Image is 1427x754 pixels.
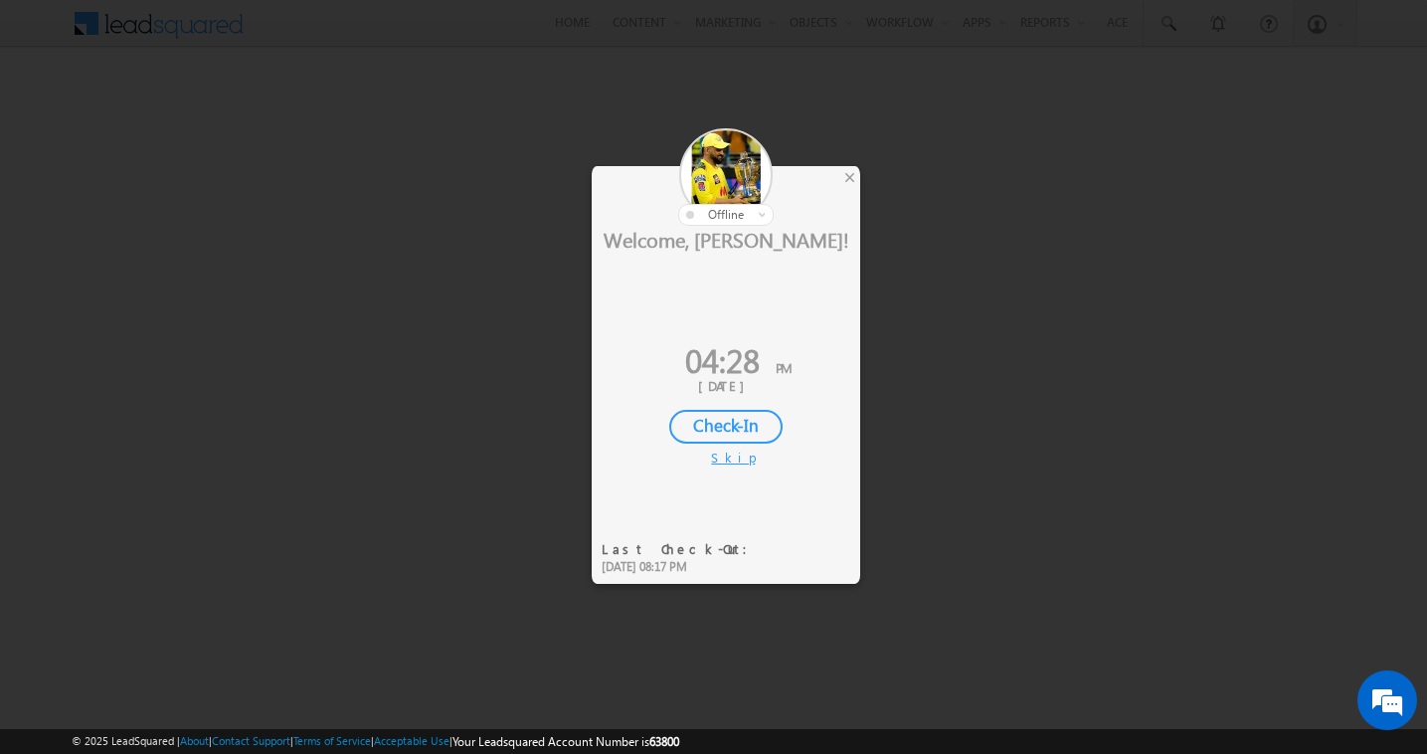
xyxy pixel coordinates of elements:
[669,410,783,444] div: Check-In
[711,449,741,467] div: Skip
[649,734,679,749] span: 63800
[602,540,760,558] div: Last Check-Out:
[839,166,860,188] div: ×
[708,207,744,222] span: offline
[592,226,860,252] div: Welcome, [PERSON_NAME]!
[607,377,845,395] div: [DATE]
[212,734,290,747] a: Contact Support
[685,337,760,382] span: 04:28
[72,732,679,751] span: © 2025 LeadSquared | | | | |
[602,558,760,576] div: [DATE] 08:17 PM
[180,734,209,747] a: About
[293,734,371,747] a: Terms of Service
[776,359,792,376] span: PM
[374,734,449,747] a: Acceptable Use
[452,734,679,749] span: Your Leadsquared Account Number is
